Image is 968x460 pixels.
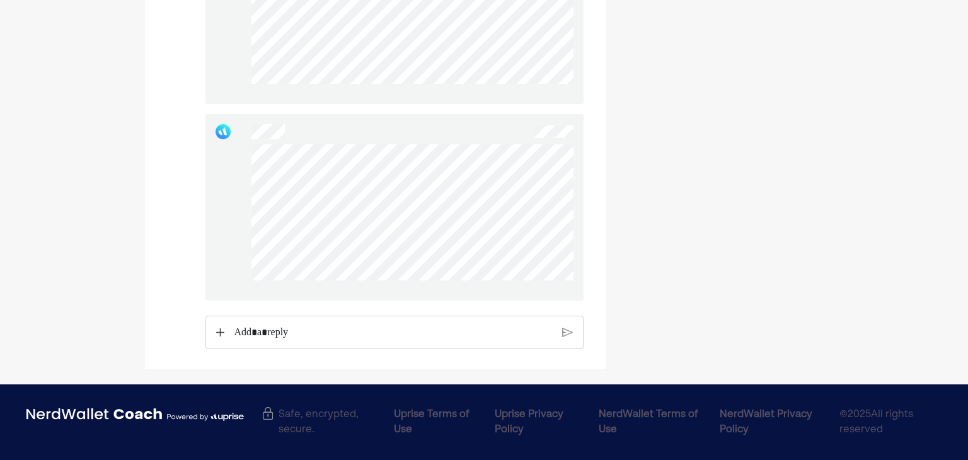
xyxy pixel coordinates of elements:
[495,407,579,437] div: Uprise Privacy Policy
[263,407,379,418] div: Safe, encrypted, secure.
[720,407,824,437] div: NerdWallet Privacy Policy
[394,407,475,437] div: Uprise Terms of Use
[228,316,559,349] div: Rich Text Editor. Editing area: main
[839,407,942,437] span: © 2025 All rights reserved
[599,407,700,437] div: NerdWallet Terms of Use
